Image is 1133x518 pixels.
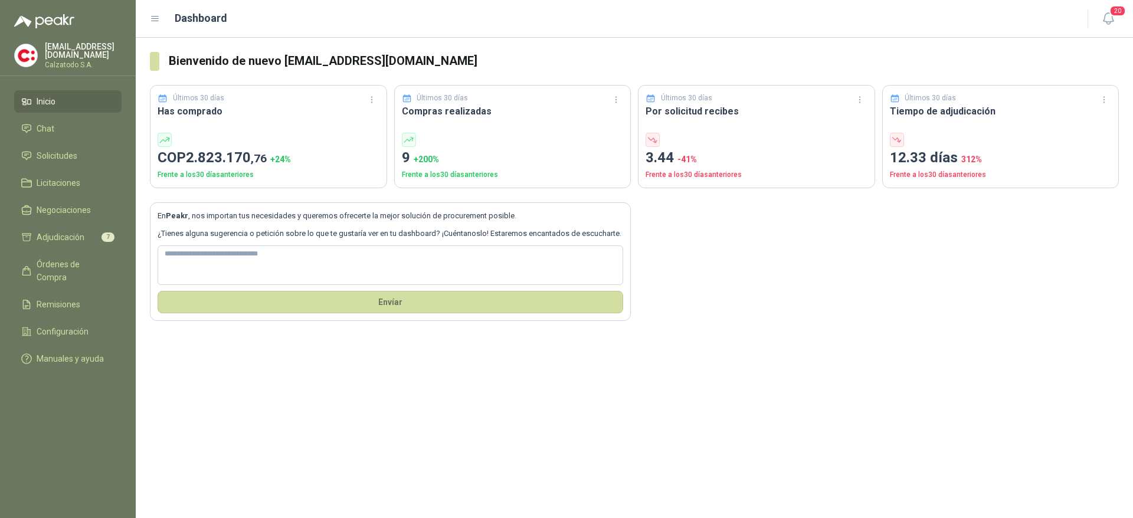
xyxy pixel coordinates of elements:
span: 20 [1109,5,1126,17]
span: Manuales y ayuda [37,352,104,365]
h3: Has comprado [158,104,379,119]
span: + 24 % [270,155,291,164]
span: Solicitudes [37,149,77,162]
span: + 200 % [414,155,439,164]
h3: Bienvenido de nuevo [EMAIL_ADDRESS][DOMAIN_NAME] [169,52,1119,70]
p: Frente a los 30 días anteriores [158,169,379,181]
button: Envíar [158,291,623,313]
h3: Compras realizadas [402,104,624,119]
span: 2.823.170 [186,149,267,166]
span: Adjudicación [37,231,84,244]
p: Frente a los 30 días anteriores [890,169,1112,181]
span: 312 % [961,155,982,164]
p: Calzatodo S.A. [45,61,122,68]
p: En , nos importan tus necesidades y queremos ofrecerte la mejor solución de procurement posible. [158,210,623,222]
span: Licitaciones [37,176,80,189]
span: 7 [101,232,114,242]
a: Órdenes de Compra [14,253,122,288]
p: Últimos 30 días [905,93,956,104]
p: Últimos 30 días [417,93,468,104]
span: -41 % [677,155,697,164]
h3: Por solicitud recibes [646,104,867,119]
a: Licitaciones [14,172,122,194]
img: Company Logo [15,44,37,67]
button: 20 [1098,8,1119,29]
span: Chat [37,122,54,135]
p: Últimos 30 días [661,93,712,104]
a: Adjudicación7 [14,226,122,248]
p: 3.44 [646,147,867,169]
h1: Dashboard [175,10,227,27]
h3: Tiempo de adjudicación [890,104,1112,119]
span: Negociaciones [37,204,91,217]
p: 9 [402,147,624,169]
b: Peakr [166,211,188,220]
a: Chat [14,117,122,140]
a: Manuales y ayuda [14,347,122,370]
img: Logo peakr [14,14,74,28]
a: Configuración [14,320,122,343]
span: Configuración [37,325,89,338]
a: Inicio [14,90,122,113]
p: [EMAIL_ADDRESS][DOMAIN_NAME] [45,42,122,59]
span: Inicio [37,95,55,108]
a: Remisiones [14,293,122,316]
p: COP [158,147,379,169]
a: Negociaciones [14,199,122,221]
p: Frente a los 30 días anteriores [402,169,624,181]
p: ¿Tienes alguna sugerencia o petición sobre lo que te gustaría ver en tu dashboard? ¡Cuéntanoslo! ... [158,228,623,240]
span: Órdenes de Compra [37,258,110,284]
span: ,76 [251,152,267,165]
a: Solicitudes [14,145,122,167]
p: 12.33 días [890,147,1112,169]
p: Frente a los 30 días anteriores [646,169,867,181]
span: Remisiones [37,298,80,311]
p: Últimos 30 días [173,93,224,104]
